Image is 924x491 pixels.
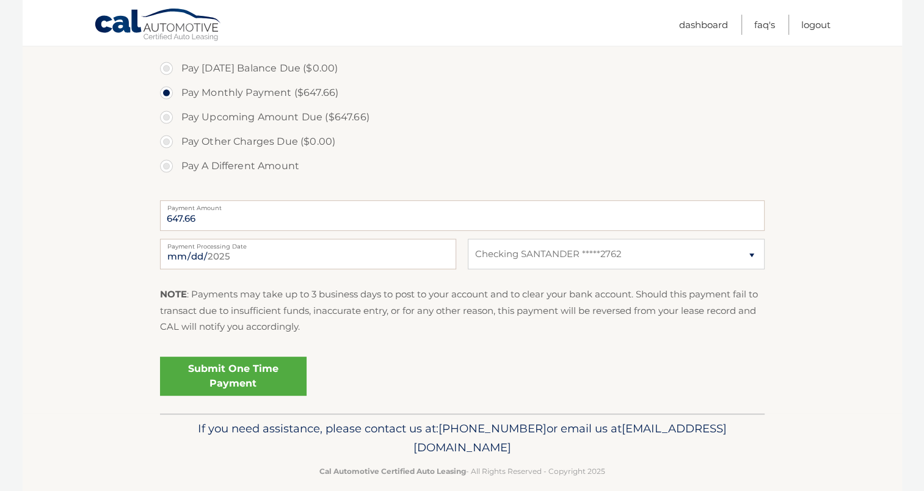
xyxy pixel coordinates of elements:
[168,419,757,458] p: If you need assistance, please contact us at: or email us at
[438,421,547,435] span: [PHONE_NUMBER]
[160,81,765,105] label: Pay Monthly Payment ($647.66)
[160,239,456,249] label: Payment Processing Date
[160,357,307,396] a: Submit One Time Payment
[160,154,765,178] label: Pay A Different Amount
[801,15,831,35] a: Logout
[679,15,728,35] a: Dashboard
[754,15,775,35] a: FAQ's
[160,239,456,269] input: Payment Date
[160,56,765,81] label: Pay [DATE] Balance Due ($0.00)
[160,105,765,129] label: Pay Upcoming Amount Due ($647.66)
[168,465,757,478] p: - All Rights Reserved - Copyright 2025
[160,200,765,231] input: Payment Amount
[160,288,187,300] strong: NOTE
[160,286,765,335] p: : Payments may take up to 3 business days to post to your account and to clear your bank account....
[319,467,466,476] strong: Cal Automotive Certified Auto Leasing
[94,8,222,43] a: Cal Automotive
[160,200,765,210] label: Payment Amount
[160,129,765,154] label: Pay Other Charges Due ($0.00)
